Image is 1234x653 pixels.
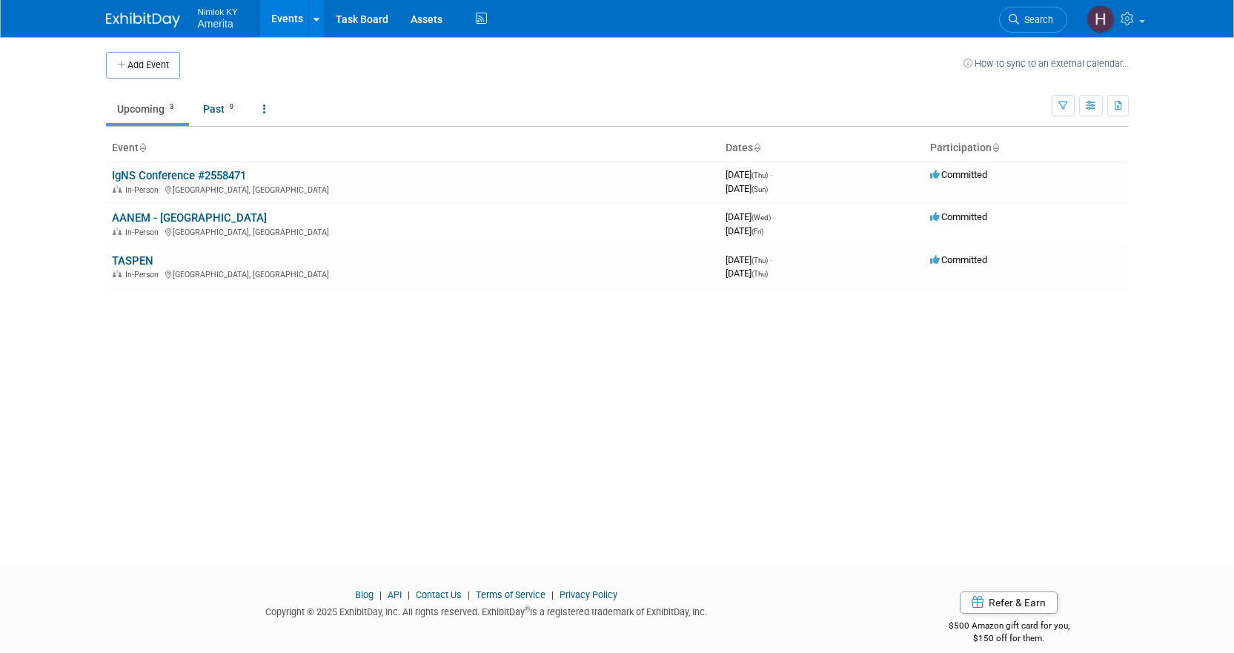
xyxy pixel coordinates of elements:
img: In-Person Event [113,228,122,235]
a: Terms of Service [476,589,545,600]
div: [GEOGRAPHIC_DATA], [GEOGRAPHIC_DATA] [112,268,714,279]
sup: ® [525,605,530,613]
span: Committed [930,254,987,265]
a: Search [999,7,1067,33]
span: In-Person [125,228,163,237]
span: (Fri) [752,228,763,236]
a: Sort by Start Date [753,142,760,153]
span: [DATE] [726,254,772,265]
span: | [464,589,474,600]
a: IgNS Conference #2558471 [112,169,246,182]
span: - [773,211,775,222]
a: Upcoming3 [106,95,189,123]
div: [GEOGRAPHIC_DATA], [GEOGRAPHIC_DATA] [112,225,714,237]
span: Nimlok KY [198,3,238,19]
span: In-Person [125,270,163,279]
span: (Thu) [752,256,768,265]
a: Refer & Earn [960,591,1058,614]
span: [DATE] [726,225,763,236]
span: 3 [165,102,178,113]
span: [DATE] [726,169,772,180]
img: In-Person Event [113,270,122,277]
span: (Thu) [752,171,768,179]
span: (Thu) [752,270,768,278]
th: Event [106,136,720,161]
span: - [770,254,772,265]
th: Dates [720,136,924,161]
a: Blog [355,589,374,600]
a: API [388,589,402,600]
div: $500 Amazon gift card for you, [889,610,1129,644]
span: In-Person [125,185,163,195]
a: Sort by Event Name [139,142,146,153]
a: TASPEN [112,254,153,268]
span: (Wed) [752,213,771,222]
span: [DATE] [726,268,768,279]
th: Participation [924,136,1129,161]
span: [DATE] [726,211,775,222]
span: | [548,589,557,600]
a: Past9 [192,95,249,123]
img: In-Person Event [113,185,122,193]
span: | [376,589,385,600]
div: Copyright © 2025 ExhibitDay, Inc. All rights reserved. ExhibitDay is a registered trademark of Ex... [106,602,868,619]
span: Amerita [198,18,233,30]
div: $150 off for them. [889,632,1129,645]
span: - [770,169,772,180]
div: [GEOGRAPHIC_DATA], [GEOGRAPHIC_DATA] [112,183,714,195]
img: Hannah Durbin [1087,5,1115,33]
span: Committed [930,169,987,180]
span: Committed [930,211,987,222]
a: Privacy Policy [560,589,617,600]
a: Contact Us [416,589,462,600]
a: AANEM - [GEOGRAPHIC_DATA] [112,211,267,225]
span: [DATE] [726,183,768,194]
a: How to sync to an external calendar... [963,58,1129,69]
span: | [404,589,414,600]
span: (Sun) [752,185,768,193]
a: Sort by Participation Type [992,142,999,153]
span: Search [1019,14,1053,25]
img: ExhibitDay [106,13,180,27]
button: Add Event [106,52,180,79]
span: 9 [225,102,238,113]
